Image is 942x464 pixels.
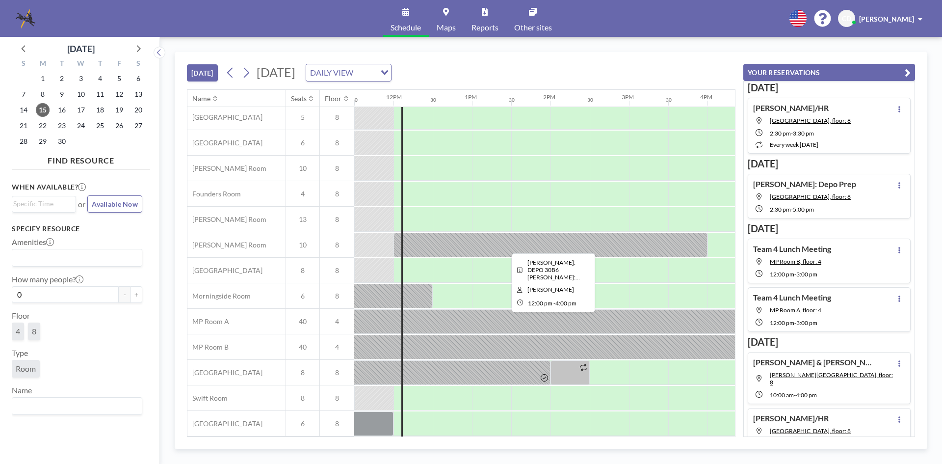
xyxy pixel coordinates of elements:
[352,97,358,103] div: 30
[78,199,85,209] span: or
[12,311,30,321] label: Floor
[16,9,35,28] img: organization-logo
[12,196,76,211] div: Search for option
[793,130,814,137] span: 3:30 PM
[796,271,817,278] span: 3:00 PM
[112,72,126,85] span: Friday, September 5, 2025
[12,348,28,358] label: Type
[187,113,262,122] span: [GEOGRAPHIC_DATA]
[527,259,580,281] span: Lundy v. McLoud: DEPO 30B6 HAL BREFFLE: KGD/BBJ
[13,251,136,264] input: Search for option
[770,306,821,314] span: MP Room A, floor: 4
[666,97,672,103] div: 30
[187,317,229,326] span: MP Room A
[320,241,354,249] span: 8
[794,319,796,327] span: -
[770,258,821,265] span: MP Room B, floor: 4
[187,215,266,224] span: [PERSON_NAME] Room
[753,103,829,113] h4: [PERSON_NAME]/HR
[55,72,69,85] span: Tuesday, September 2, 2025
[770,391,794,399] span: 10:00 AM
[12,274,83,284] label: How many people?
[36,87,50,101] span: Monday, September 8, 2025
[320,292,354,300] span: 8
[36,103,50,117] span: Monday, September 15, 2025
[743,64,915,81] button: YOUR RESERVATIONS
[794,271,796,278] span: -
[471,24,498,31] span: Reports
[527,286,574,293] span: Monya Pettigrew
[93,87,107,101] span: Thursday, September 11, 2025
[320,266,354,275] span: 8
[791,206,793,213] span: -
[187,368,262,377] span: [GEOGRAPHIC_DATA]
[17,135,30,148] span: Sunday, September 28, 2025
[437,24,456,31] span: Maps
[112,87,126,101] span: Friday, September 12, 2025
[55,103,69,117] span: Tuesday, September 16, 2025
[753,357,876,367] h4: [PERSON_NAME] & [PERSON_NAME]: [PERSON_NAME] Depo Prep
[791,130,793,137] span: -
[36,72,50,85] span: Monday, September 1, 2025
[430,97,436,103] div: 30
[386,93,402,101] div: 12PM
[187,292,251,300] span: Morningside Room
[33,58,52,71] div: M
[794,391,796,399] span: -
[286,394,319,403] span: 8
[74,103,88,117] span: Wednesday, September 17, 2025
[770,130,791,137] span: 2:30 PM
[859,15,914,23] span: [PERSON_NAME]
[753,413,829,423] h4: [PERSON_NAME]/HR
[320,215,354,224] span: 8
[286,241,319,249] span: 10
[187,190,241,198] span: Founders Room
[131,286,142,303] button: +
[587,97,593,103] div: 30
[528,300,552,307] span: 12:00 PM
[93,72,107,85] span: Thursday, September 4, 2025
[320,343,354,352] span: 4
[67,42,95,55] div: [DATE]
[12,249,142,266] div: Search for option
[112,119,126,133] span: Friday, September 26, 2025
[32,327,36,336] span: 8
[286,368,319,377] span: 8
[286,343,319,352] span: 40
[90,58,109,71] div: T
[543,93,555,101] div: 2PM
[74,72,88,85] span: Wednesday, September 3, 2025
[286,138,319,147] span: 6
[13,198,70,209] input: Search for option
[514,24,552,31] span: Other sites
[12,224,142,233] h3: Specify resource
[92,200,138,208] span: Available Now
[187,394,228,403] span: Swift Room
[622,93,634,101] div: 3PM
[13,400,136,412] input: Search for option
[391,24,421,31] span: Schedule
[796,391,817,399] span: 4:00 PM
[187,266,262,275] span: [GEOGRAPHIC_DATA]
[192,94,210,103] div: Name
[320,113,354,122] span: 8
[16,364,36,374] span: Room
[700,93,712,101] div: 4PM
[770,371,893,386] span: Ansley Room, floor: 8
[55,119,69,133] span: Tuesday, September 23, 2025
[36,135,50,148] span: Monday, September 29, 2025
[17,119,30,133] span: Sunday, September 21, 2025
[87,195,142,213] button: Available Now
[187,419,262,428] span: [GEOGRAPHIC_DATA]
[748,82,911,94] h3: [DATE]
[553,300,555,307] span: -
[187,343,229,352] span: MP Room B
[131,119,145,133] span: Saturday, September 27, 2025
[320,317,354,326] span: 4
[308,66,355,79] span: DAILY VIEW
[187,241,266,249] span: [PERSON_NAME] Room
[356,66,375,79] input: Search for option
[286,292,319,300] span: 6
[286,190,319,198] span: 4
[93,119,107,133] span: Thursday, September 25, 2025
